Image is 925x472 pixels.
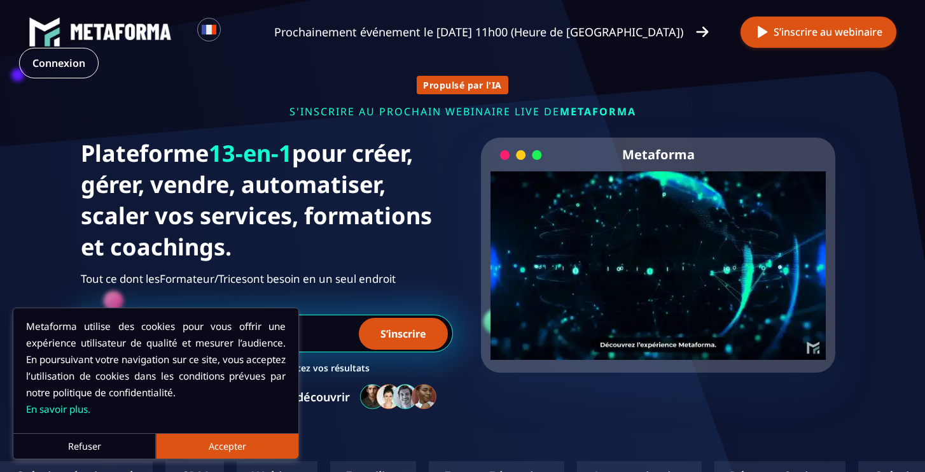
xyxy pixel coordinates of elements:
[29,16,60,48] img: logo
[741,17,896,48] button: S’inscrire au webinaire
[696,25,709,39] img: arrow-right
[359,318,448,350] button: S’inscrire
[156,433,298,459] button: Accepter
[221,18,252,46] div: Search for option
[26,403,90,415] a: En savoir plus.
[274,23,683,41] p: Prochainement événement le [DATE] 11h00 (Heure de [GEOGRAPHIC_DATA])
[755,24,770,40] img: play
[232,24,241,39] input: Search for option
[201,22,217,38] img: fr
[81,269,453,289] h2: Tout ce dont les ont besoin en un seul endroit
[13,433,156,459] button: Refuser
[500,149,542,161] img: loading
[356,383,442,410] img: community-people
[275,362,370,374] h3: Boostez vos résultats
[26,318,286,417] p: Metaforma utilise des cookies pour vous offrir une expérience utilisateur de qualité et mesurer l...
[209,138,292,169] span: 13-en-1
[70,24,172,40] img: logo
[81,104,844,118] p: s'inscrire au prochain webinaire live de
[622,138,695,171] h2: Metaforma
[81,138,453,262] h1: Plateforme pour créer, gérer, vendre, automatiser, scaler vos services, formations et coachings.
[560,104,636,118] span: METAFORMA
[490,171,826,339] video: Your browser does not support the video tag.
[19,48,99,78] a: Connexion
[160,269,247,289] span: Formateur/Trices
